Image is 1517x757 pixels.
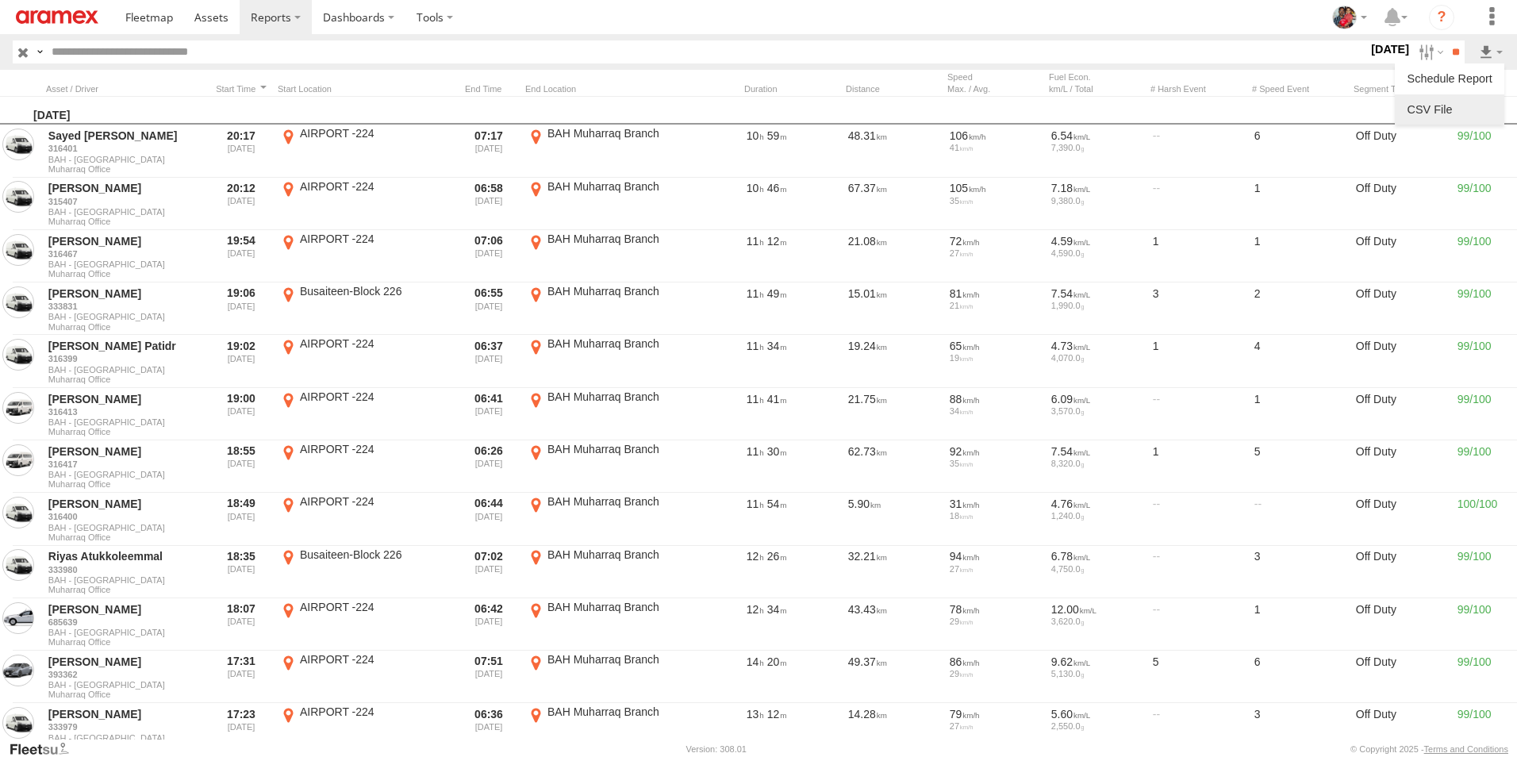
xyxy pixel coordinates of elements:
[1051,707,1142,721] div: 5.60
[747,340,764,352] span: 11
[2,129,34,160] a: View Asset in Asset Management
[767,550,787,563] span: 26
[547,705,697,719] div: BAH Muharraq Branch
[48,129,202,143] a: Sayed [PERSON_NAME]
[547,652,697,667] div: BAH Muharraq Branch
[525,336,700,386] label: Click to View Event Location
[1051,353,1142,363] div: 4,070.0
[48,248,202,259] a: 316467
[1354,126,1449,175] div: Off Duty
[1354,600,1449,649] div: Off Duty
[48,339,202,353] a: [PERSON_NAME] Patidr
[547,442,697,456] div: BAH Muharraq Branch
[1252,284,1347,333] div: 2
[767,340,787,352] span: 34
[48,655,202,669] a: [PERSON_NAME]
[1252,548,1347,597] div: 3
[547,232,697,246] div: BAH Muharraq Branch
[1354,705,1449,754] div: Off Duty
[950,602,1040,617] div: 78
[300,284,450,298] div: Busaiteen-Block 226
[1051,301,1142,310] div: 1,990.0
[525,494,700,544] label: Click to View Event Location
[300,179,450,194] div: AIRPORT -224
[747,603,764,616] span: 12
[2,497,34,528] a: View Asset in Asset Management
[211,284,271,333] div: Entered prior to selected date range
[278,548,452,597] label: Click to View Event Location
[950,339,1040,353] div: 65
[1051,511,1142,521] div: 1,240.0
[950,669,1040,678] div: 29
[525,390,700,439] label: Click to View Event Location
[1252,336,1347,386] div: 4
[300,494,450,509] div: AIRPORT -224
[1252,126,1347,175] div: 6
[747,550,764,563] span: 12
[278,232,452,281] label: Click to View Event Location
[1051,339,1142,353] div: 4.73
[950,511,1040,521] div: 18
[767,603,787,616] span: 34
[48,143,202,154] a: 316401
[767,655,787,668] span: 20
[950,459,1040,468] div: 35
[1051,143,1142,152] div: 7,390.0
[525,442,700,491] label: Click to View Event Location
[48,617,202,628] a: 685639
[48,497,202,511] a: [PERSON_NAME]
[846,548,941,597] div: 32.21
[547,336,697,351] div: BAH Muharraq Branch
[300,126,450,140] div: AIRPORT -224
[525,705,700,754] label: Click to View Event Location
[1252,232,1347,281] div: 1
[278,442,452,491] label: Click to View Event Location
[48,602,202,617] a: [PERSON_NAME]
[211,336,271,386] div: Entered prior to selected date range
[767,235,787,248] span: 12
[1429,5,1454,30] i: ?
[278,600,452,649] label: Click to View Event Location
[278,494,452,544] label: Click to View Event Location
[48,680,202,690] span: BAH - [GEOGRAPHIC_DATA]
[1051,721,1142,731] div: 2,550.0
[459,652,519,701] div: Exited after selected date range
[525,284,700,333] label: Click to View Event Location
[547,284,697,298] div: BAH Muharraq Branch
[547,126,697,140] div: BAH Muharraq Branch
[2,444,34,476] a: View Asset in Asset Management
[48,269,202,279] span: Filter Results to this Group
[48,427,202,436] span: Filter Results to this Group
[459,179,519,229] div: Exited after selected date range
[950,301,1040,310] div: 21
[846,494,941,544] div: 5.90
[48,637,202,647] span: Filter Results to this Group
[1327,6,1373,29] div: Moncy Varghese
[767,287,787,300] span: 49
[48,259,202,269] span: BAH - [GEOGRAPHIC_DATA]
[300,336,450,351] div: AIRPORT -224
[211,548,271,597] div: Entered prior to selected date range
[1150,652,1246,701] div: 5
[459,83,519,94] div: Click to Sort
[1412,40,1446,63] label: Search Filter Options
[48,532,202,542] span: Filter Results to this Group
[300,442,450,456] div: AIRPORT -224
[278,126,452,175] label: Click to View Event Location
[1051,444,1142,459] div: 7.54
[1150,442,1246,491] div: 1
[211,179,271,229] div: Entered prior to selected date range
[950,406,1040,416] div: 34
[278,336,452,386] label: Click to View Event Location
[547,548,697,562] div: BAH Muharraq Branch
[767,445,787,458] span: 30
[211,83,271,94] div: Click to Sort
[1354,442,1449,491] div: Off Duty
[278,284,452,333] label: Click to View Event Location
[48,375,202,384] span: Filter Results to this Group
[300,652,450,667] div: AIRPORT -224
[211,705,271,754] div: Entered prior to selected date range
[300,548,450,562] div: Busaiteen-Block 226
[1252,442,1347,491] div: 5
[300,390,450,404] div: AIRPORT -224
